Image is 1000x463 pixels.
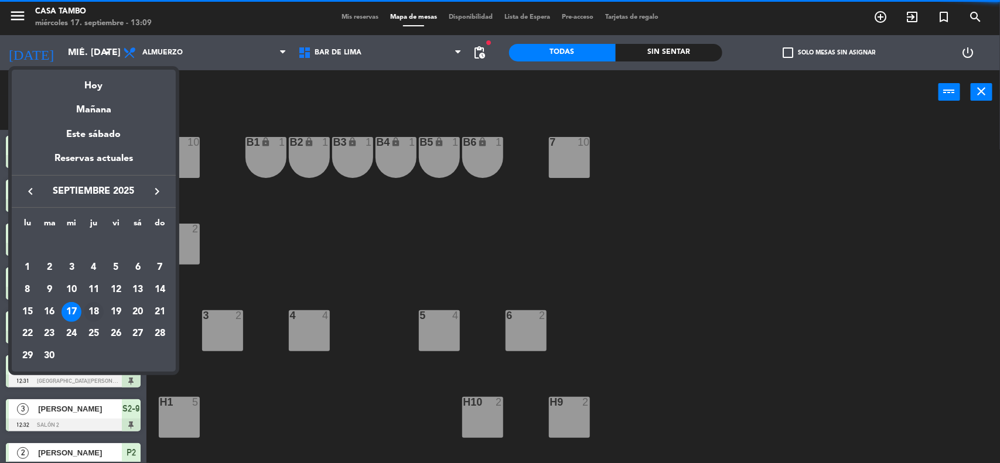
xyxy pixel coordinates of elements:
[127,256,149,279] td: 6 de septiembre de 2025
[39,345,61,367] td: 30 de septiembre de 2025
[128,280,148,300] div: 13
[40,258,60,277] div: 2
[127,217,149,235] th: sábado
[18,302,37,322] div: 15
[84,280,104,300] div: 11
[149,323,171,345] td: 28 de septiembre de 2025
[23,184,37,198] i: keyboard_arrow_left
[106,302,126,322] div: 19
[127,279,149,301] td: 13 de septiembre de 2025
[128,324,148,344] div: 27
[12,70,176,94] div: Hoy
[106,280,126,300] div: 12
[128,258,148,277] div: 6
[16,279,39,301] td: 8 de septiembre de 2025
[105,323,127,345] td: 26 de septiembre de 2025
[106,258,126,277] div: 5
[127,323,149,345] td: 27 de septiembre de 2025
[39,301,61,323] td: 16 de septiembre de 2025
[62,324,81,344] div: 24
[149,279,171,301] td: 14 de septiembre de 2025
[128,302,148,322] div: 20
[40,302,60,322] div: 16
[18,324,37,344] div: 22
[41,184,146,199] span: septiembre 2025
[60,256,83,279] td: 3 de septiembre de 2025
[39,256,61,279] td: 2 de septiembre de 2025
[150,302,170,322] div: 21
[18,258,37,277] div: 1
[12,118,176,151] div: Este sábado
[40,346,60,366] div: 30
[62,280,81,300] div: 10
[83,279,105,301] td: 11 de septiembre de 2025
[16,323,39,345] td: 22 de septiembre de 2025
[105,217,127,235] th: viernes
[150,324,170,344] div: 28
[83,217,105,235] th: jueves
[60,217,83,235] th: miércoles
[62,302,81,322] div: 17
[40,324,60,344] div: 23
[105,256,127,279] td: 5 de septiembre de 2025
[149,301,171,323] td: 21 de septiembre de 2025
[40,280,60,300] div: 9
[83,301,105,323] td: 18 de septiembre de 2025
[62,258,81,277] div: 3
[150,258,170,277] div: 7
[16,256,39,279] td: 1 de septiembre de 2025
[60,323,83,345] td: 24 de septiembre de 2025
[18,280,37,300] div: 8
[106,324,126,344] div: 26
[149,217,171,235] th: domingo
[84,324,104,344] div: 25
[84,302,104,322] div: 18
[127,301,149,323] td: 20 de septiembre de 2025
[60,279,83,301] td: 10 de septiembre de 2025
[150,280,170,300] div: 14
[16,345,39,367] td: 29 de septiembre de 2025
[39,279,61,301] td: 9 de septiembre de 2025
[105,279,127,301] td: 12 de septiembre de 2025
[83,323,105,345] td: 25 de septiembre de 2025
[105,301,127,323] td: 19 de septiembre de 2025
[16,217,39,235] th: lunes
[16,301,39,323] td: 15 de septiembre de 2025
[18,346,37,366] div: 29
[16,235,171,257] td: SEP.
[84,258,104,277] div: 4
[149,256,171,279] td: 7 de septiembre de 2025
[12,94,176,118] div: Mañana
[12,151,176,175] div: Reservas actuales
[146,184,168,199] button: keyboard_arrow_right
[39,323,61,345] td: 23 de septiembre de 2025
[39,217,61,235] th: martes
[83,256,105,279] td: 4 de septiembre de 2025
[60,301,83,323] td: 17 de septiembre de 2025
[20,184,41,199] button: keyboard_arrow_left
[150,184,164,198] i: keyboard_arrow_right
